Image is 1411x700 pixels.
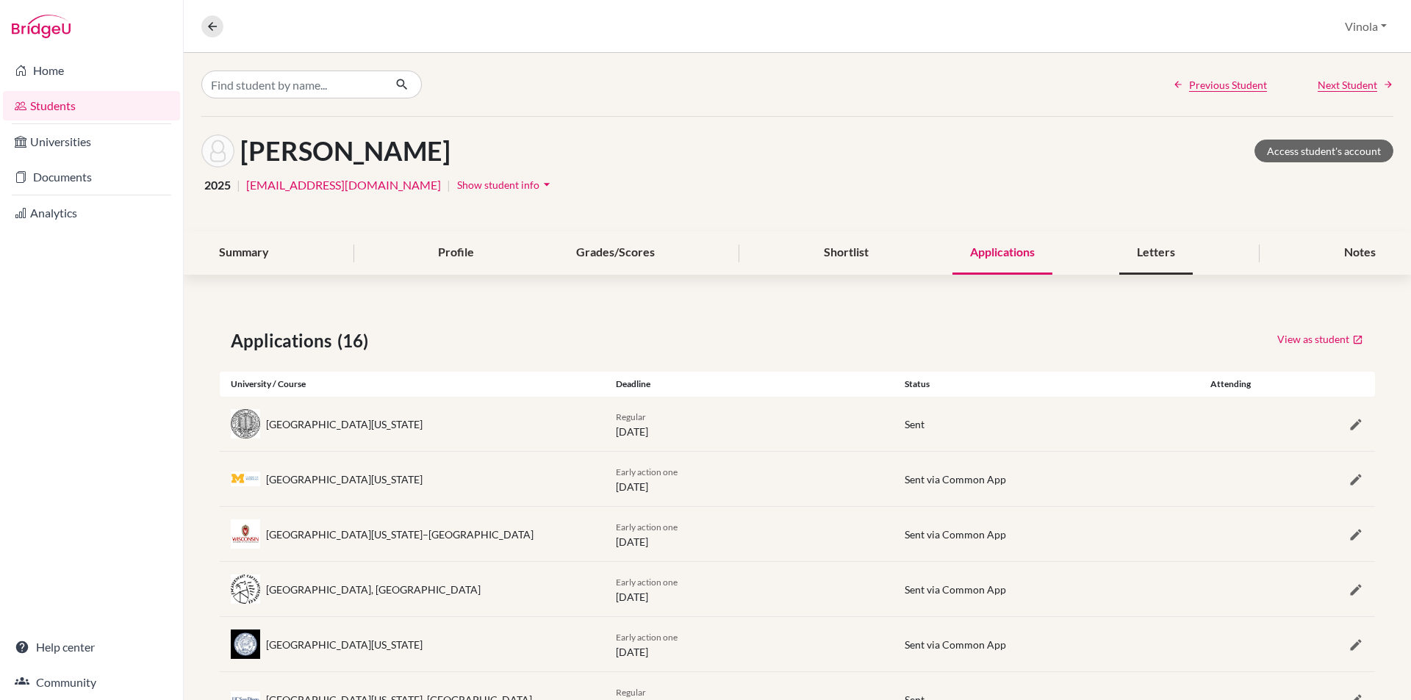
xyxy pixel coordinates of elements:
span: Sent via Common App [905,583,1006,596]
div: [DATE] [605,519,894,549]
a: Home [3,56,180,85]
a: Help center [3,632,180,662]
a: Community [3,668,180,697]
button: Vinola [1338,12,1393,40]
input: Find student by name... [201,71,384,98]
span: Regular [616,687,646,698]
a: [EMAIL_ADDRESS][DOMAIN_NAME] [246,176,441,194]
div: Notes [1326,231,1393,275]
div: [GEOGRAPHIC_DATA][US_STATE] [266,637,423,652]
a: Universities [3,127,180,156]
img: us_purd_to3ajwzr.jpeg [231,574,260,603]
div: [GEOGRAPHIC_DATA][US_STATE] [266,472,423,487]
div: University / Course [220,378,605,391]
span: 2025 [204,176,231,194]
span: Previous Student [1189,77,1267,93]
img: us_umi_m_7di3pp.jpeg [231,472,260,487]
span: Early action one [616,466,678,477]
span: Sent via Common App [905,528,1006,541]
span: | [237,176,240,194]
div: Attending [1182,378,1279,391]
img: us_cal_z3xehhiu.jpeg [231,409,260,439]
a: Access student's account [1254,140,1393,162]
div: Deadline [605,378,894,391]
span: Early action one [616,522,678,533]
a: Documents [3,162,180,192]
a: Previous Student [1173,77,1267,93]
img: us_wisc_r0h9iqh6.jpeg [231,519,260,549]
div: Shortlist [806,231,886,275]
span: | [447,176,450,194]
div: [GEOGRAPHIC_DATA], [GEOGRAPHIC_DATA] [266,582,481,597]
div: Letters [1119,231,1193,275]
i: arrow_drop_down [539,177,554,192]
div: Status [894,378,1182,391]
span: Sent via Common App [905,473,1006,486]
span: Sent via Common App [905,638,1006,651]
span: Early action one [616,577,678,588]
div: [DATE] [605,629,894,660]
div: [GEOGRAPHIC_DATA][US_STATE] [266,416,423,432]
div: Profile [420,231,492,275]
button: Show student infoarrow_drop_down [456,173,555,196]
h1: [PERSON_NAME] [240,135,450,167]
span: Sent [905,418,924,430]
img: Anvita Anuj Awasthi's avatar [201,134,234,167]
a: Students [3,91,180,120]
a: Next Student [1318,77,1393,93]
div: Summary [201,231,287,275]
span: Next Student [1318,77,1377,93]
span: Show student info [457,178,539,191]
div: [GEOGRAPHIC_DATA][US_STATE]–[GEOGRAPHIC_DATA] [266,527,534,542]
span: Early action one [616,632,678,643]
div: Applications [952,231,1052,275]
a: Analytics [3,198,180,228]
img: us_ill_l_fdlyzs.jpeg [231,629,260,659]
div: [DATE] [605,463,894,494]
a: View as student [1277,328,1364,350]
img: Bridge-U [12,15,71,38]
div: Grades/Scores [559,231,672,275]
span: Applications [231,328,337,354]
div: [DATE] [605,574,894,605]
div: [DATE] [605,408,894,439]
span: Regular [616,411,646,422]
span: (16) [337,328,374,354]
